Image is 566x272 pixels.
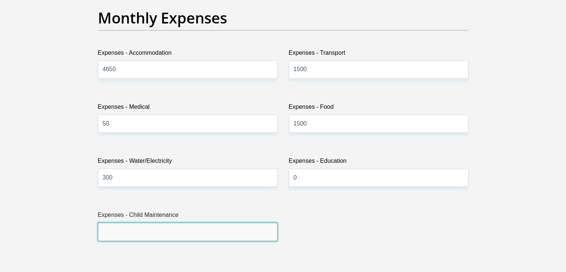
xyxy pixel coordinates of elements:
input: Expenses - Water/Electricity [98,168,278,187]
input: Expenses - Education [289,168,469,187]
h2: Monthly Expenses [98,9,469,27]
input: Expenses - Transport [289,60,469,79]
label: Expenses - Medical [98,102,278,114]
input: Expenses - Child Maintenance [98,222,278,241]
label: Expenses - Accommodation [98,48,278,60]
input: Expenses - Food [289,114,469,133]
input: Expenses - Medical [98,114,278,133]
label: Expenses - Food [289,102,469,114]
label: Expenses - Education [289,156,469,168]
input: Expenses - Accommodation [98,60,278,79]
label: Expenses - Transport [289,48,469,60]
label: Expenses - Child Maintenance [98,211,278,222]
label: Expenses - Water/Electricity [98,156,278,168]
